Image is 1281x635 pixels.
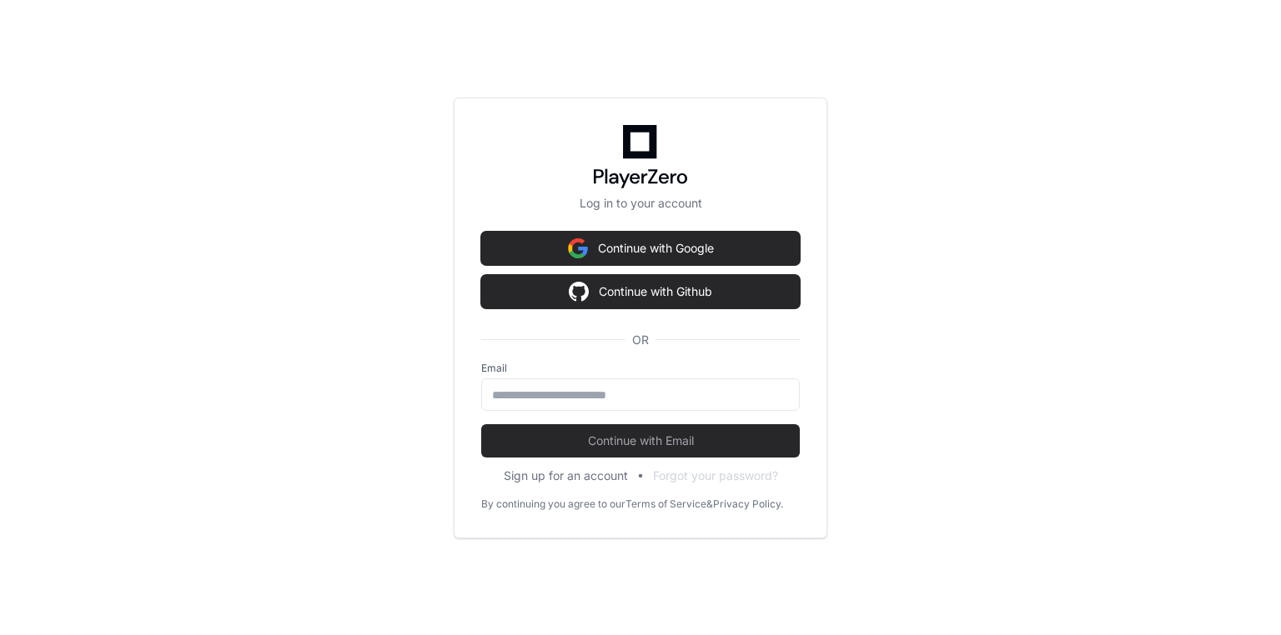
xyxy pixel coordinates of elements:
[481,275,800,308] button: Continue with Github
[481,432,800,449] span: Continue with Email
[481,424,800,457] button: Continue with Email
[569,275,589,308] img: Sign in with google
[625,332,656,348] span: OR
[706,497,713,511] div: &
[481,232,800,265] button: Continue with Google
[504,467,628,484] button: Sign up for an account
[481,497,625,511] div: By continuing you agree to our
[625,497,706,511] a: Terms of Service
[653,467,778,484] button: Forgot your password?
[713,497,783,511] a: Privacy Policy.
[568,232,588,265] img: Sign in with google
[481,195,800,212] p: Log in to your account
[481,362,800,375] label: Email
